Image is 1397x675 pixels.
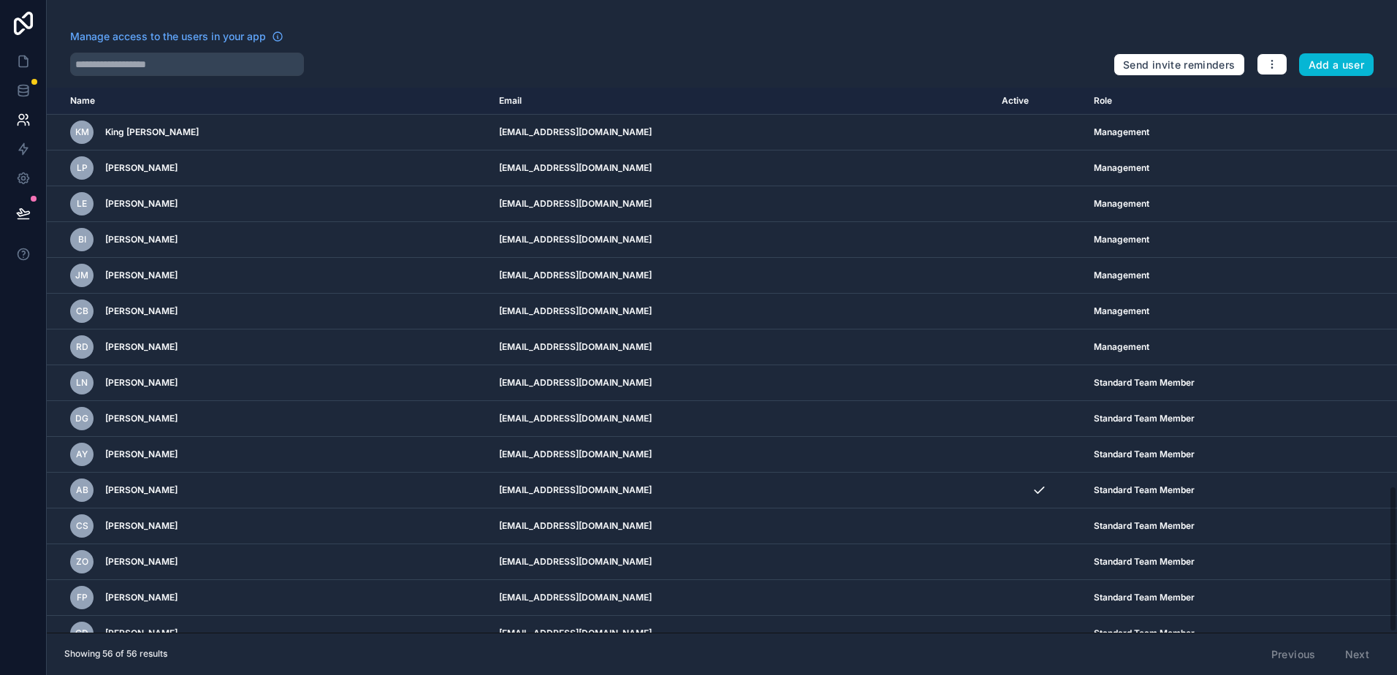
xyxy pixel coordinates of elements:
[490,294,993,329] td: [EMAIL_ADDRESS][DOMAIN_NAME]
[1094,592,1195,603] span: Standard Team Member
[490,544,993,580] td: [EMAIL_ADDRESS][DOMAIN_NAME]
[1094,628,1195,639] span: Standard Team Member
[105,413,178,424] span: [PERSON_NAME]
[1094,341,1149,353] span: Management
[70,29,283,44] a: Manage access to the users in your app
[105,520,178,532] span: [PERSON_NAME]
[76,305,88,317] span: CB
[1299,53,1374,77] button: Add a user
[64,648,167,660] span: Showing 56 of 56 results
[105,270,178,281] span: [PERSON_NAME]
[490,222,993,258] td: [EMAIL_ADDRESS][DOMAIN_NAME]
[105,341,178,353] span: [PERSON_NAME]
[77,592,88,603] span: FP
[490,329,993,365] td: [EMAIL_ADDRESS][DOMAIN_NAME]
[105,162,178,174] span: [PERSON_NAME]
[76,377,88,389] span: LN
[75,270,88,281] span: JM
[76,556,88,568] span: ZO
[47,88,490,115] th: Name
[75,628,88,639] span: CD
[105,449,178,460] span: [PERSON_NAME]
[490,258,993,294] td: [EMAIL_ADDRESS][DOMAIN_NAME]
[1094,413,1195,424] span: Standard Team Member
[105,592,178,603] span: [PERSON_NAME]
[490,437,993,473] td: [EMAIL_ADDRESS][DOMAIN_NAME]
[1094,270,1149,281] span: Management
[76,520,88,532] span: CS
[993,88,1085,115] th: Active
[105,198,178,210] span: [PERSON_NAME]
[490,616,993,652] td: [EMAIL_ADDRESS][DOMAIN_NAME]
[70,29,266,44] span: Manage access to the users in your app
[105,628,178,639] span: [PERSON_NAME]
[105,377,178,389] span: [PERSON_NAME]
[76,449,88,460] span: AY
[490,508,993,544] td: [EMAIL_ADDRESS][DOMAIN_NAME]
[75,413,88,424] span: DG
[1114,53,1244,77] button: Send invite reminders
[105,556,178,568] span: [PERSON_NAME]
[1094,305,1149,317] span: Management
[490,473,993,508] td: [EMAIL_ADDRESS][DOMAIN_NAME]
[1094,449,1195,460] span: Standard Team Member
[105,484,178,496] span: [PERSON_NAME]
[78,234,86,245] span: BI
[490,150,993,186] td: [EMAIL_ADDRESS][DOMAIN_NAME]
[1094,126,1149,138] span: Management
[1085,88,1331,115] th: Role
[490,365,993,401] td: [EMAIL_ADDRESS][DOMAIN_NAME]
[1094,520,1195,532] span: Standard Team Member
[490,88,993,115] th: Email
[76,341,88,353] span: RD
[490,401,993,437] td: [EMAIL_ADDRESS][DOMAIN_NAME]
[47,88,1397,633] div: scrollable content
[76,484,88,496] span: AB
[105,234,178,245] span: [PERSON_NAME]
[1094,484,1195,496] span: Standard Team Member
[1094,198,1149,210] span: Management
[105,305,178,317] span: [PERSON_NAME]
[1094,234,1149,245] span: Management
[1094,162,1149,174] span: Management
[1094,556,1195,568] span: Standard Team Member
[490,580,993,616] td: [EMAIL_ADDRESS][DOMAIN_NAME]
[1094,377,1195,389] span: Standard Team Member
[490,115,993,150] td: [EMAIL_ADDRESS][DOMAIN_NAME]
[77,198,87,210] span: LE
[75,126,89,138] span: KM
[105,126,199,138] span: King [PERSON_NAME]
[490,186,993,222] td: [EMAIL_ADDRESS][DOMAIN_NAME]
[77,162,88,174] span: LP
